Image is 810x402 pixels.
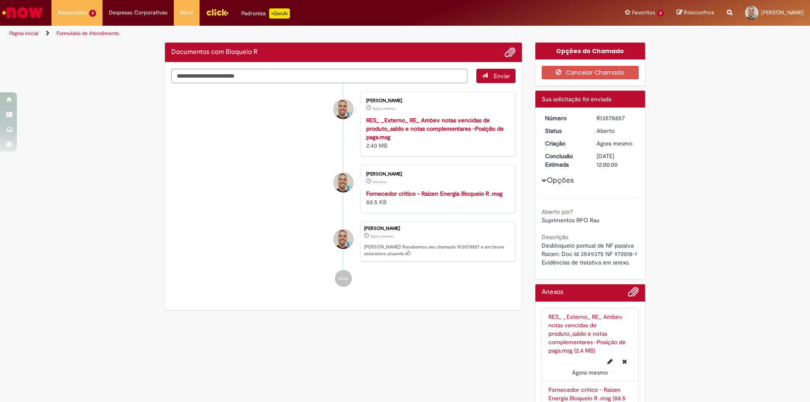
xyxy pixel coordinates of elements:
[657,10,664,17] span: 3
[57,30,119,37] a: Formulário de Atendimento
[269,8,290,19] p: +GenAi
[373,179,387,184] span: 3m atrás
[180,8,193,17] span: More
[1,4,44,21] img: ServiceNow
[171,83,516,296] ul: Histórico de tíquete
[542,208,573,216] b: Aberto por?
[542,233,568,241] b: Descrição
[171,69,467,83] textarea: Digite sua mensagem aqui...
[89,10,96,17] span: 3
[542,242,639,266] span: Desbloqueio pontual de NF passiva Raizen: Doc Id 3549375 NF 972018-1 Evidências de tratativa em a...
[364,244,511,257] p: [PERSON_NAME]! Recebemos seu chamado R13578857 e em breve estaremos atuando.
[761,9,804,16] span: [PERSON_NAME]
[505,47,516,58] button: Adicionar anexos
[9,30,38,37] a: Página inicial
[366,116,507,150] div: 2.40 MB
[366,98,507,103] div: [PERSON_NAME]
[597,140,632,147] span: Agora mesmo
[542,66,639,79] button: Cancelar Chamado
[597,114,636,122] div: R13578857
[632,8,655,17] span: Favoritos
[617,355,632,368] button: Excluir RES_ _Externo_ RE_ Ambev notas vencidas de produto_saldo e notas complementares -Posição ...
[628,286,639,302] button: Adicionar anexos
[542,216,599,224] span: Suprimentos RPO Rau
[171,221,516,262] li: Guilherme Konzen Da Silva
[597,152,636,169] div: [DATE] 12:00:00
[370,234,393,239] time: 29/09/2025 18:30:50
[542,95,611,103] span: Sua solicitação foi enviada
[6,26,534,41] ul: Trilhas de página
[677,9,714,17] a: Rascunhos
[539,152,591,169] dt: Conclusão Estimada
[542,289,563,296] h2: Anexos
[535,43,645,59] div: Opções do Chamado
[366,172,507,177] div: [PERSON_NAME]
[684,8,714,16] span: Rascunhos
[373,106,395,111] time: 29/09/2025 18:30:44
[334,173,353,192] div: Guilherme Konzen Da Silva
[366,190,502,197] a: Fornecedor critico - Raizen Energia Bloqueio R .msg
[597,139,636,148] div: 29/09/2025 18:30:50
[171,49,258,56] h2: Documentos com Bloqueio R Histórico de tíquete
[109,8,167,17] span: Despesas Corporativas
[539,114,591,122] dt: Número
[476,69,516,83] button: Enviar
[334,229,353,249] div: Guilherme Konzen Da Silva
[373,179,387,184] time: 29/09/2025 18:28:14
[364,226,511,231] div: [PERSON_NAME]
[494,72,510,80] span: Enviar
[373,106,395,111] span: Agora mesmo
[539,139,591,148] dt: Criação
[366,189,507,206] div: 88.5 KB
[58,8,87,17] span: Requisições
[602,355,618,368] button: Editar nome de arquivo RES_ _Externo_ RE_ Ambev notas vencidas de produto_saldo e notas complemen...
[539,127,591,135] dt: Status
[597,127,636,135] div: Aberto
[572,369,608,376] span: Agora mesmo
[370,234,393,239] span: Agora mesmo
[548,313,626,354] a: RES_ _Externo_ RE_ Ambev notas vencidas de produto_saldo e notas complementares -Posição de paga....
[572,369,608,376] time: 29/09/2025 18:30:44
[334,100,353,119] div: Guilherme Konzen Da Silva
[241,8,290,19] div: Padroniza
[597,140,632,147] time: 29/09/2025 18:30:50
[366,116,504,141] a: RES_ _Externo_ RE_ Ambev notas vencidas de produto_saldo e notas complementares -Posição de paga.msg
[206,6,229,19] img: click_logo_yellow_360x200.png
